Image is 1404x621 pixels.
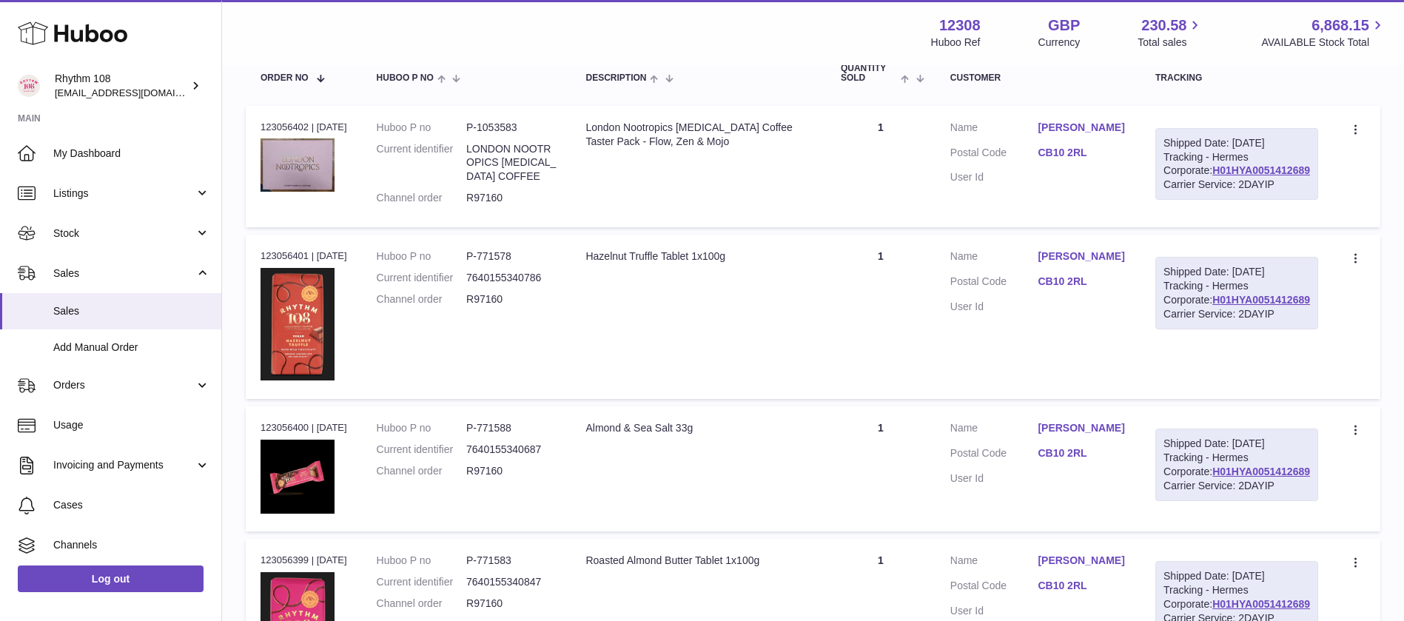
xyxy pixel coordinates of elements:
span: Channels [53,538,210,552]
div: Tracking - Hermes Corporate: [1155,128,1318,201]
img: 123081684745648.jpg [261,440,335,514]
dd: 7640155340786 [466,271,556,285]
td: 1 [826,235,936,399]
dt: Postal Code [950,446,1038,464]
div: 123056399 | [DATE] [261,554,347,567]
img: 123081684745952.jpg [261,268,335,381]
dt: User Id [950,471,1038,486]
span: 6,868.15 [1311,16,1369,36]
td: 1 [826,406,936,531]
span: Orders [53,378,195,392]
span: Usage [53,418,210,432]
a: [PERSON_NAME] [1038,421,1126,435]
dt: Postal Code [950,579,1038,597]
span: Sales [53,304,210,318]
dt: Huboo P no [377,249,466,263]
dt: Current identifier [377,443,466,457]
strong: 12308 [939,16,981,36]
dt: Name [950,421,1038,439]
div: Shipped Date: [DATE] [1163,437,1310,451]
dd: P-771588 [466,421,556,435]
a: H01HYA0051412689 [1212,598,1310,610]
dt: Current identifier [377,575,466,589]
a: CB10 2RL [1038,275,1126,289]
span: Stock [53,226,195,241]
a: 6,868.15 AVAILABLE Stock Total [1261,16,1386,50]
div: Tracking - Hermes Corporate: [1155,257,1318,329]
dd: R97160 [466,597,556,611]
img: orders@rhythm108.com [18,75,40,97]
a: [PERSON_NAME] [1038,249,1126,263]
div: 123056400 | [DATE] [261,421,347,434]
dd: R97160 [466,464,556,478]
div: Shipped Date: [DATE] [1163,136,1310,150]
div: Currency [1038,36,1081,50]
div: 123056401 | [DATE] [261,249,347,263]
span: Description [585,73,646,83]
dt: Postal Code [950,146,1038,164]
div: Shipped Date: [DATE] [1163,569,1310,583]
a: H01HYA0051412689 [1212,294,1310,306]
dt: Huboo P no [377,121,466,135]
a: H01HYA0051412689 [1212,164,1310,176]
div: Carrier Service: 2DAYIP [1163,479,1310,493]
a: [PERSON_NAME] [1038,121,1126,135]
td: 1 [826,106,936,227]
div: Carrier Service: 2DAYIP [1163,178,1310,192]
span: Quantity Sold [841,64,898,83]
dd: 7640155340847 [466,575,556,589]
div: Hazelnut Truffle Tablet 1x100g [585,249,810,263]
dd: P-771583 [466,554,556,568]
img: 123081753871449.jpg [261,138,335,191]
span: Add Manual Order [53,340,210,355]
dd: R97160 [466,292,556,306]
div: Tracking [1155,73,1318,83]
span: Cases [53,498,210,512]
dt: Current identifier [377,271,466,285]
dt: Postal Code [950,275,1038,292]
div: Rhythm 108 [55,72,188,100]
div: Roasted Almond Butter Tablet 1x100g [585,554,810,568]
dt: Channel order [377,292,466,306]
dd: 7640155340687 [466,443,556,457]
dd: P-1053583 [466,121,556,135]
dt: User Id [950,300,1038,314]
dd: R97160 [466,191,556,205]
dt: Channel order [377,464,466,478]
span: Invoicing and Payments [53,458,195,472]
dt: Huboo P no [377,421,466,435]
dt: User Id [950,604,1038,618]
dd: P-771578 [466,249,556,263]
span: Listings [53,187,195,201]
span: My Dashboard [53,147,210,161]
a: 230.58 Total sales [1138,16,1203,50]
dt: Channel order [377,191,466,205]
div: Huboo Ref [931,36,981,50]
div: Carrier Service: 2DAYIP [1163,307,1310,321]
a: CB10 2RL [1038,446,1126,460]
dd: LONDON NOOTROPICS [MEDICAL_DATA] COFFEE [466,142,556,184]
span: AVAILABLE Stock Total [1261,36,1386,50]
span: Huboo P no [377,73,434,83]
a: H01HYA0051412689 [1212,466,1310,477]
div: London Nootropics [MEDICAL_DATA] Coffee Taster Pack - Flow, Zen & Mojo [585,121,810,149]
a: Log out [18,565,204,592]
div: Customer [950,73,1126,83]
a: [PERSON_NAME] [1038,554,1126,568]
span: Total sales [1138,36,1203,50]
strong: GBP [1048,16,1080,36]
dt: Channel order [377,597,466,611]
span: [EMAIL_ADDRESS][DOMAIN_NAME] [55,87,218,98]
dt: User Id [950,170,1038,184]
div: 123056402 | [DATE] [261,121,347,134]
div: Tracking - Hermes Corporate: [1155,429,1318,501]
dt: Name [950,249,1038,267]
span: Order No [261,73,309,83]
dt: Huboo P no [377,554,466,568]
dt: Name [950,121,1038,138]
dt: Name [950,554,1038,571]
div: Shipped Date: [DATE] [1163,265,1310,279]
span: Sales [53,266,195,281]
div: Almond & Sea Salt 33g [585,421,810,435]
dt: Current identifier [377,142,466,184]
